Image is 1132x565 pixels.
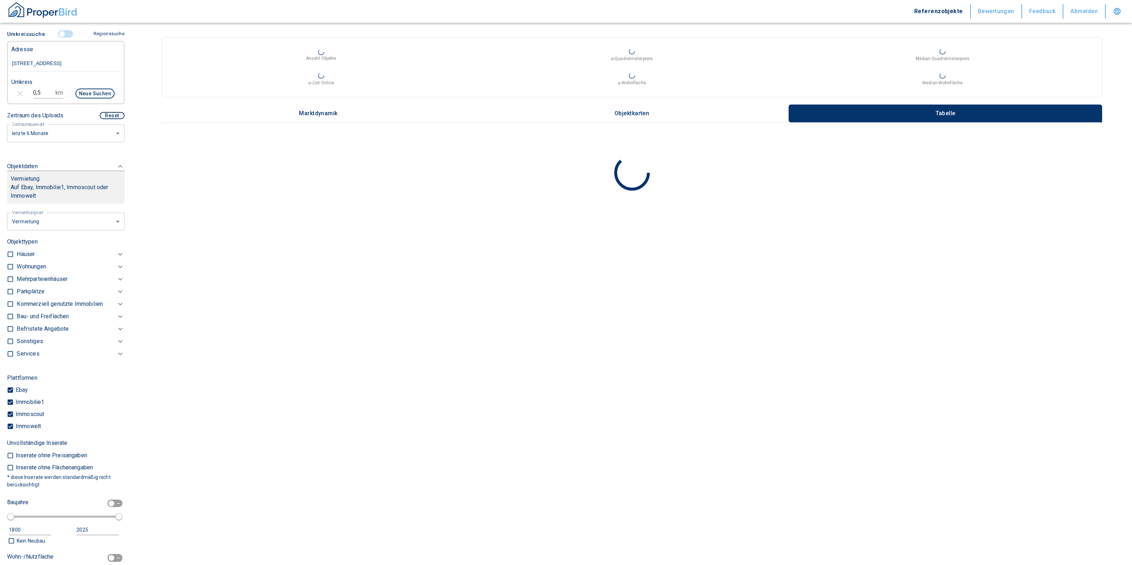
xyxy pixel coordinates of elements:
div: Bau- und Freiflächen [17,310,125,323]
p: Immobilie1 [14,399,44,405]
p: Median-Quadratmeterpreis [916,55,970,62]
p: Immoscout [14,411,44,417]
p: Tabelle [928,110,963,117]
button: Feedback [1022,4,1064,18]
p: Bau- und Freiflächen [17,312,69,321]
p: Inserate ohne Flächenangaben [14,465,93,470]
p: Kein Neubau [15,537,45,545]
img: ProperBird Logo and Home Button [7,1,78,19]
button: Abmelden [1063,4,1106,18]
div: wrapped label tabs example [162,105,1102,122]
p: Kommerziell genutzte Immobilien [17,300,103,308]
p: Häuser [17,250,35,258]
p: Immowelt [14,423,41,429]
div: Kommerziell genutzte Immobilien [17,298,125,310]
p: km [56,89,63,97]
div: Parkplätze [17,286,125,298]
p: Anzahl Objekte [306,55,337,62]
p: Mehrparteienhäuser [17,275,68,283]
div: Mehrparteienhäuser [17,273,125,286]
p: Adresse [11,45,33,54]
p: Sonstiges [17,337,43,346]
p: Zeitraum des Uploads [7,111,63,120]
p: Services [17,350,39,358]
div: Befristete Angebote [17,323,125,335]
div: Häuser [17,248,125,261]
p: Befristete Angebote [17,325,69,333]
p: Inserate ohne Preisangaben [14,453,87,458]
div: Sonstiges [17,335,125,348]
button: Referenzobjekte [907,4,971,18]
div: ObjektdatenVermietungAuf Ebay, Immobilie1, Immoscout oder Immowelt [7,155,125,211]
div: letzte 6 Monate [7,124,125,143]
button: Bewertungen [971,4,1022,18]
button: Reset [100,112,125,119]
p: Parkplätze [17,287,44,296]
p: Objekttypen [7,238,125,246]
p: Unvollständige Inserate [7,439,67,447]
p: Wohnungen [17,262,46,271]
p: ⌀-Zeit Online [308,80,334,86]
button: ProperBird Logo and Home Button [7,1,78,22]
p: ⌀-Wohnfläche [618,80,646,86]
p: Objektdaten [7,162,38,171]
p: Marktdynamik [299,110,338,117]
p: Median-Wohnfläche [922,80,963,86]
div: Services [17,348,125,360]
p: Baujahre [7,498,28,507]
p: Plattformen [7,374,37,382]
p: Umkreis [11,78,32,86]
button: Regionssuche [91,28,125,40]
p: Wohn-/Nutzfläche [7,553,53,561]
p: Ebay [14,387,28,393]
p: Auf Ebay, Immobilie1, Immoscout oder Immowelt [11,183,121,200]
p: Vermietung [11,175,40,183]
div: letzte 6 Monate [7,212,125,231]
p: ⌀-Quadratmeterpreis [611,55,653,62]
div: Wohnungen [17,261,125,273]
button: Umkreissuche [7,27,48,41]
button: Neue Suchen [75,89,115,98]
p: * diese Inserate werden standardmäßig nicht berücksichtigt [7,474,121,489]
input: Adresse ändern [11,55,120,72]
p: Objektkarten [614,110,650,117]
